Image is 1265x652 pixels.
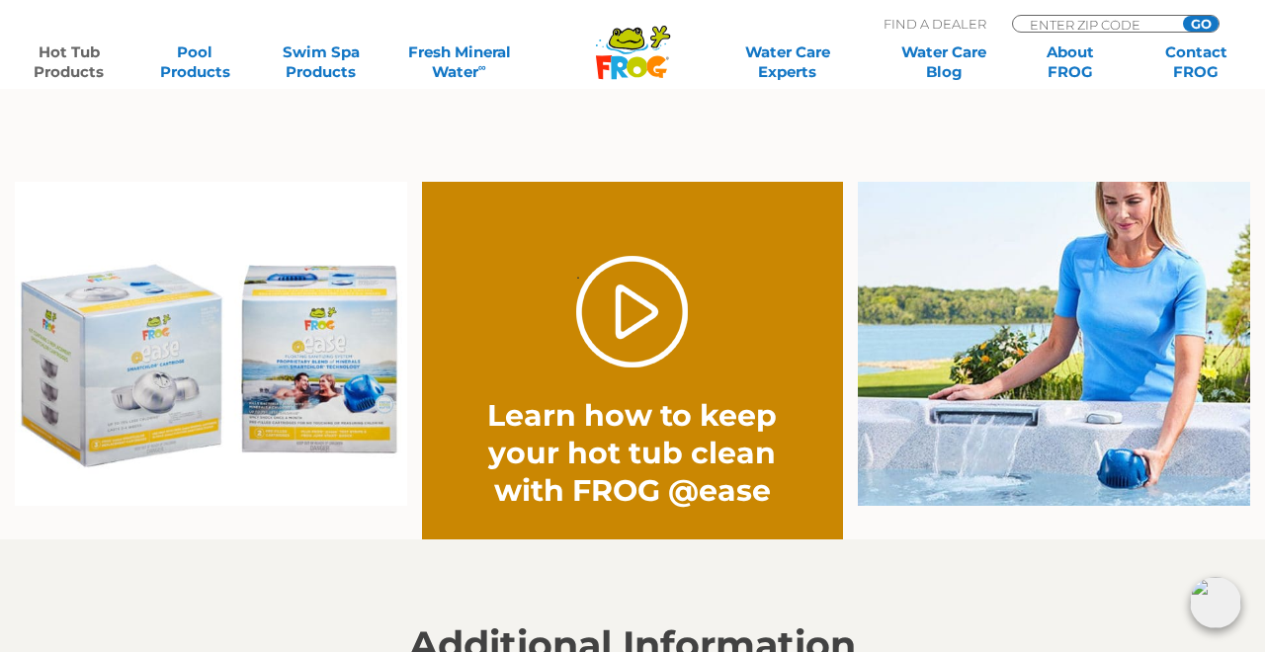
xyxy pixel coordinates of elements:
[884,15,986,33] p: Find A Dealer
[478,60,486,74] sup: ∞
[858,182,1250,506] img: fpo-flippin-frog-2
[15,182,407,506] img: Ease Packaging
[20,42,118,82] a: Hot TubProducts
[464,397,801,510] h2: Learn how to keep your hot tub clean with FROG @ease
[1183,16,1219,32] input: GO
[398,42,521,82] a: Fresh MineralWater∞
[1021,42,1119,82] a: AboutFROG
[895,42,993,82] a: Water CareBlog
[146,42,244,82] a: PoolProducts
[1147,42,1245,82] a: ContactFROG
[1028,16,1161,33] input: Zip Code Form
[1190,577,1241,628] img: openIcon
[272,42,370,82] a: Swim SpaProducts
[708,42,867,82] a: Water CareExperts
[576,256,688,367] a: Play Video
